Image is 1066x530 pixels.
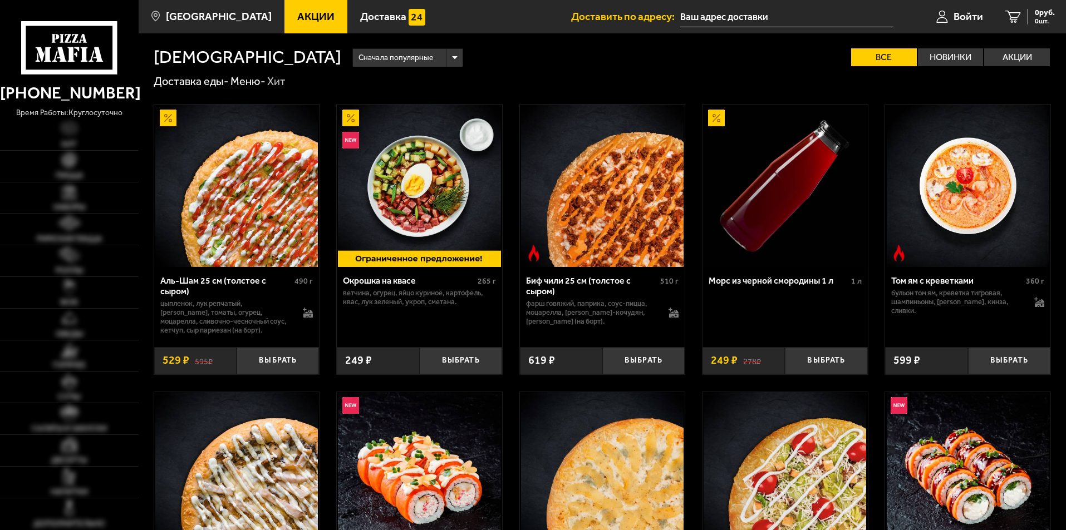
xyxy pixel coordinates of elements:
span: Салаты и закуски [32,425,107,433]
span: Доставить по адресу: [571,11,680,22]
p: цыпленок, лук репчатый, [PERSON_NAME], томаты, огурец, моцарелла, сливочно-чесночный соус, кетчуп... [160,299,292,335]
a: Острое блюдоТом ям с креветками [885,105,1050,267]
p: ветчина, огурец, яйцо куриное, картофель, квас, лук зеленый, укроп, сметана. [343,289,496,306]
span: 619 ₽ [528,355,555,366]
a: АкционныйАль-Шам 25 см (толстое с сыром) [154,105,320,267]
span: 510 г [660,276,679,286]
span: Доставка [360,11,406,22]
button: Выбрать [420,347,502,374]
span: Напитки [51,488,88,496]
span: 490 г [294,276,313,286]
span: Роллы [56,267,83,275]
input: Ваш адрес доставки [680,7,893,27]
div: Биф чили 25 см (толстое с сыром) [526,275,658,296]
a: АкционныйНовинкаОкрошка на квасе [337,105,502,267]
div: Аль-Шам 25 см (толстое с сыром) [160,275,292,296]
span: Сначала популярные [358,47,433,68]
img: Акционный [708,110,725,126]
div: Хит [267,75,286,89]
span: 249 ₽ [345,355,372,366]
img: Морс из черной смородины 1 л [704,105,866,267]
span: Римская пицца [37,235,102,243]
button: Выбрать [785,347,867,374]
img: Новинка [342,132,359,148]
span: Хит [61,141,77,148]
button: Выбрать [602,347,685,374]
span: 529 ₽ [163,355,189,366]
img: Новинка [891,397,907,414]
span: Наборы [53,204,85,211]
div: Морс из черной смородины 1 л [709,275,848,286]
span: 0 руб. [1035,9,1055,17]
div: Окрошка на квасе [343,275,475,286]
span: Пицца [56,172,83,180]
a: Острое блюдоБиф чили 25 см (толстое с сыром) [520,105,685,267]
a: АкционныйМорс из черной смородины 1 л [703,105,868,267]
label: Акции [984,48,1050,66]
button: Выбрать [237,347,319,374]
span: 0 шт. [1035,18,1055,24]
span: WOK [60,299,78,306]
span: Горячее [53,361,86,369]
span: 265 г [478,276,496,286]
img: Акционный [160,110,176,126]
img: Биф чили 25 см (толстое с сыром) [521,105,684,267]
img: 15daf4d41897b9f0e9f617042186c801.svg [409,9,425,26]
span: 599 ₽ [893,355,920,366]
span: [GEOGRAPHIC_DATA] [166,11,272,22]
span: 1 л [851,276,862,286]
span: 249 ₽ [711,355,738,366]
button: Выбрать [968,347,1050,374]
span: Акции [297,11,335,22]
span: 360 г [1026,276,1044,286]
p: бульон том ям, креветка тигровая, шампиньоны, [PERSON_NAME], кинза, сливки. [891,289,1023,315]
img: Новинка [342,397,359,414]
a: Меню- [230,75,266,88]
span: Войти [954,11,983,22]
s: 278 ₽ [743,355,761,366]
div: Том ям с креветками [891,275,1023,286]
img: Аль-Шам 25 см (толстое с сыром) [155,105,318,267]
span: Супы [58,393,80,401]
img: Окрошка на квасе [338,105,500,267]
label: Новинки [918,48,984,66]
span: Обеды [56,330,83,338]
img: Том ям с креветками [887,105,1049,267]
img: Острое блюдо [891,245,907,261]
label: Все [851,48,917,66]
p: фарш говяжий, паприка, соус-пицца, моцарелла, [PERSON_NAME]-кочудян, [PERSON_NAME] (на борт). [526,299,658,326]
s: 595 ₽ [195,355,213,366]
a: Доставка еды- [154,75,229,88]
h1: [DEMOGRAPHIC_DATA] [154,48,341,66]
img: Акционный [342,110,359,126]
span: Десерты [51,457,87,464]
span: Дополнительно [33,520,105,528]
img: Острое блюдо [525,245,542,261]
